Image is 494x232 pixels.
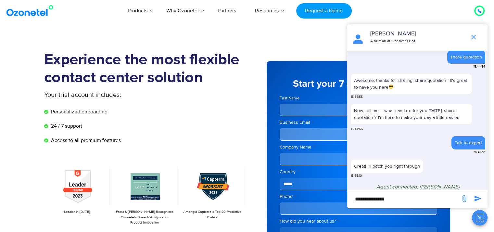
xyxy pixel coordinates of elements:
p: Your trial account includes: [44,90,198,100]
div: new-msg-input [350,193,457,205]
p: Now, tell me – what can I do for you [DATE], share quotation ? I'm here to make your day a little... [351,104,472,124]
label: First Name [280,95,357,101]
label: Country [280,169,437,175]
p: A human at Ozonetel Bot [370,38,463,44]
button: Close chat [472,210,488,226]
span: 15:45:10 [474,150,485,155]
h5: Start your 7 day free trial now [280,79,437,89]
h1: Experience the most flexible contact center solution [44,51,247,87]
span: end chat or minimize [467,31,480,44]
p: Amongst Capterra’s Top 20 Predictive Dialers [183,209,242,220]
label: Company Name [280,144,437,150]
div: Talk to expert [455,139,482,146]
p: Leader in [DATE] [47,209,107,215]
img: 😎 [389,84,393,89]
label: How did you hear about us? [280,218,437,225]
span: 15:44:54 [473,64,485,69]
span: 15:44:55 [351,95,363,99]
p: Great! I'll patch you right through [354,163,420,170]
span: 15:45:10 [351,174,362,178]
span: send message [458,192,471,205]
p: [PERSON_NAME] [370,30,463,38]
span: 15:44:55 [351,127,363,132]
span: Agent connected: [PERSON_NAME] [376,184,460,190]
div: share quotation [450,54,482,60]
span: send message [471,192,484,205]
p: Awesome, thanks for sharing, share quotation ! It's great to have you here [354,77,469,91]
span: Personalized onboarding [49,108,108,116]
p: Frost & [PERSON_NAME] Recognizes Ozonetel's Speech Analytics for Product Innovation [115,209,174,226]
label: Phone [280,193,437,200]
label: Business Email [280,119,437,126]
span: 24 / 7 support [49,122,82,130]
span: Access to all premium features [49,136,121,144]
a: Request a Demo [296,3,352,19]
